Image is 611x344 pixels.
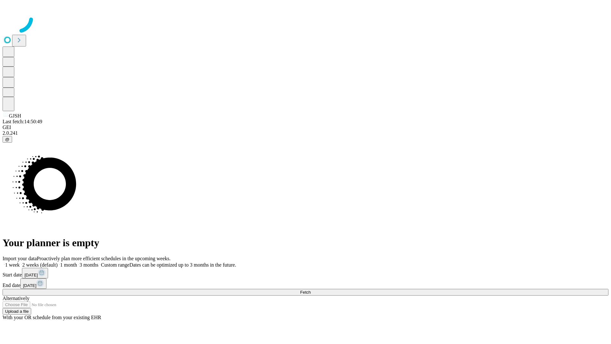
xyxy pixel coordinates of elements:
[101,262,129,268] span: Custom range
[3,125,608,130] div: GEI
[9,113,21,118] span: GJSH
[5,137,10,142] span: @
[80,262,98,268] span: 3 months
[3,315,101,320] span: With your OR schedule from your existing EHR
[3,268,608,278] div: Start date
[5,262,20,268] span: 1 week
[3,130,608,136] div: 2.0.241
[20,278,46,289] button: [DATE]
[3,119,42,124] span: Last fetch: 14:50:49
[37,256,171,261] span: Proactively plan more efficient schedules in the upcoming weeks.
[3,289,608,296] button: Fetch
[130,262,236,268] span: Dates can be optimized up to 3 months in the future.
[3,278,608,289] div: End date
[300,290,311,295] span: Fetch
[3,256,37,261] span: Import your data
[25,273,38,277] span: [DATE]
[23,283,36,288] span: [DATE]
[3,296,29,301] span: Alternatively
[22,262,58,268] span: 2 weeks (default)
[3,308,31,315] button: Upload a file
[3,237,608,249] h1: Your planner is empty
[22,268,48,278] button: [DATE]
[60,262,77,268] span: 1 month
[3,136,12,143] button: @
